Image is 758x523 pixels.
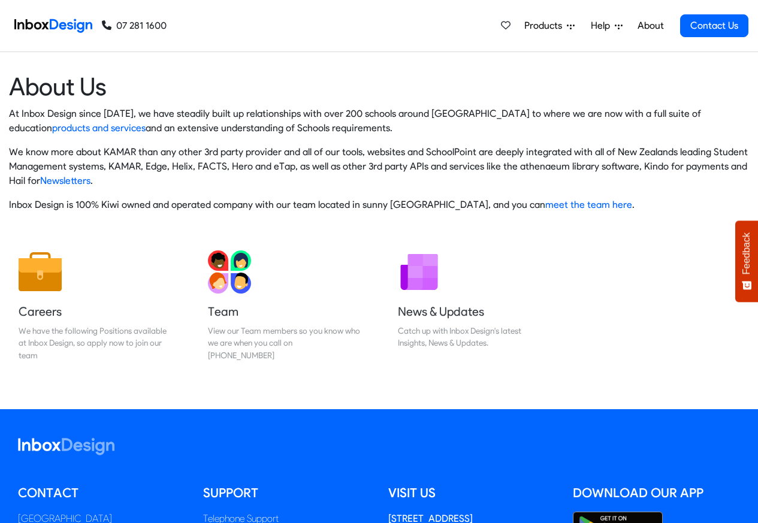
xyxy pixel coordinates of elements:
a: Careers We have the following Positions available at Inbox Design, so apply now to join our team [9,241,180,371]
button: Feedback - Show survey [735,220,758,302]
a: News & Updates Catch up with Inbox Design's latest Insights, News & Updates. [388,241,560,371]
span: Products [524,19,567,33]
a: products and services [52,122,146,134]
h5: Team [208,303,360,320]
img: logo_inboxdesign_white.svg [18,438,114,455]
h5: Support [203,484,370,502]
h5: Contact [18,484,185,502]
img: 2022_01_13_icon_job.svg [19,250,62,294]
h5: Download our App [573,484,740,502]
a: About [634,14,667,38]
span: Help [591,19,615,33]
h5: Careers [19,303,171,320]
span: Feedback [741,232,752,274]
img: 2022_01_12_icon_newsletter.svg [398,250,441,294]
img: 2022_01_13_icon_team.svg [208,250,251,294]
a: 07 281 1600 [102,19,167,33]
p: Inbox Design is 100% Kiwi owned and operated company with our team located in sunny [GEOGRAPHIC_D... [9,198,749,212]
p: We know more about KAMAR than any other 3rd party provider and all of our tools, websites and Sch... [9,145,749,188]
a: Contact Us [680,14,748,37]
h5: News & Updates [398,303,550,320]
p: At Inbox Design since [DATE], we have steadily built up relationships with over 200 schools aroun... [9,107,749,135]
heading: About Us [9,71,749,102]
a: Newsletters [40,175,90,186]
div: View our Team members so you know who we are when you call on [PHONE_NUMBER] [208,325,360,361]
div: Catch up with Inbox Design's latest Insights, News & Updates. [398,325,550,349]
div: We have the following Positions available at Inbox Design, so apply now to join our team [19,325,171,361]
a: Products [520,14,579,38]
a: Team View our Team members so you know who we are when you call on [PHONE_NUMBER] [198,241,370,371]
h5: Visit us [388,484,555,502]
a: meet the team here [545,199,632,210]
a: Help [586,14,627,38]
